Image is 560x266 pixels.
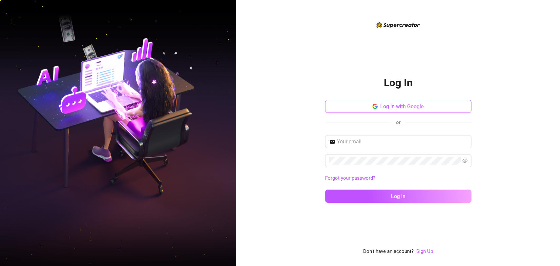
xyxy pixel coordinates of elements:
[384,76,413,90] h2: Log In
[376,22,420,28] img: logo-BBDzfeDw.svg
[363,248,414,256] span: Don't have an account?
[416,248,433,254] a: Sign Up
[462,158,467,163] span: eye-invisible
[325,100,471,113] button: Log in with Google
[325,190,471,203] button: Log in
[325,175,375,181] a: Forgot your password?
[380,103,424,110] span: Log in with Google
[325,174,471,182] a: Forgot your password?
[396,119,401,125] span: or
[391,193,405,199] span: Log in
[416,248,433,256] a: Sign Up
[337,138,467,146] input: Your email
